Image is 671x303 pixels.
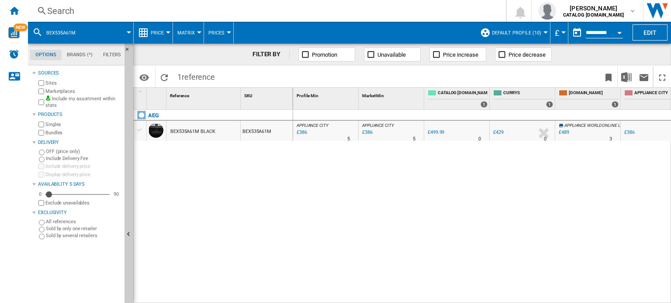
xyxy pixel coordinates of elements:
label: OFF (price only) [46,148,121,155]
div: Default profile (10) [480,22,546,44]
b: CATALOG [DOMAIN_NAME] [563,12,624,18]
span: Profile Min [297,93,318,98]
span: Prices [208,30,225,36]
div: £489 [557,128,569,137]
div: Last updated : Thursday, 9 October 2025 10:02 [295,128,307,137]
input: Display delivery price [38,200,44,206]
button: Maximize [654,67,671,87]
div: £499.99 [426,128,444,137]
md-tab-item: Options [30,50,62,60]
label: Sites [45,80,121,86]
div: CATALOG [DOMAIN_NAME] 1 offers sold by CATALOG ELECTROLUX.UK [426,88,489,109]
div: Reference Sort None [168,88,240,101]
div: 1 offers sold by CATALOG ELECTROLUX.UK [481,101,488,108]
input: Include Delivery Fee [39,157,45,162]
button: Reload [156,67,173,87]
div: £386 [623,128,635,137]
span: Matrix [177,30,195,36]
label: Display delivery price [45,171,121,178]
div: Sources [38,70,121,77]
input: Bundles [38,130,44,136]
button: Download in Excel [618,67,635,87]
button: Open calendar [612,24,627,39]
span: [DOMAIN_NAME] [569,90,619,97]
span: Unavailable [377,51,406,58]
div: Price [138,22,168,44]
div: Delivery Time : 5 days [347,135,350,143]
div: Availability 5 Days [38,181,121,188]
span: Default profile (10) [492,30,541,36]
div: Profile Min Sort None [295,88,358,101]
div: SKU Sort None [242,88,293,101]
button: md-calendar [568,24,586,41]
button: Hide [125,44,135,59]
img: wise-card.svg [8,27,20,38]
span: [PERSON_NAME] [563,4,624,13]
div: Delivery [38,139,121,146]
span: Price [151,30,164,36]
input: Marketplaces [38,89,44,94]
button: Options [135,69,153,85]
label: Singles [45,121,121,128]
label: All references [46,218,121,225]
img: excel-24x24.png [621,72,632,82]
div: Delivery Time : 5 days [413,135,415,143]
button: Price [151,22,168,44]
input: Include delivery price [38,163,44,169]
button: Promotion [298,48,355,61]
span: Price decrease [508,51,546,58]
button: Price increase [429,48,486,61]
div: [DOMAIN_NAME] 1 offers sold by AMAZON.CO.UK [557,88,620,109]
button: Default profile (10) [492,22,546,44]
span: NEW [14,24,28,31]
img: profile.jpg [539,2,556,20]
label: Exclude unavailables [45,200,121,206]
div: Sort None [295,88,358,101]
label: Sold by several retailers [46,232,121,239]
div: Delivery Time : 3 days [609,135,612,143]
div: BEX535A61M BLACK [170,122,215,142]
div: £429 [492,128,504,137]
span: 1 [173,67,219,85]
button: Edit [633,24,668,41]
span: Reference [170,93,189,98]
span: Market Min [362,93,384,98]
div: BEX535A61M [32,22,129,44]
button: Bookmark this report [600,67,617,87]
input: Singles [38,122,44,127]
span: BEX535A61M [46,30,76,36]
button: Matrix [177,22,199,44]
div: Last updated : Thursday, 9 October 2025 10:02 [361,128,373,137]
span: SKU [244,93,252,98]
div: Sort None [360,88,424,101]
div: £499.99 [428,129,444,135]
button: BEX535A61M [46,22,84,44]
span: APPLIANCE CITY [362,123,394,128]
button: £ [555,22,564,44]
div: Delivery Time : 0 day [544,135,546,143]
div: 0 [37,191,44,197]
div: £386 [624,129,635,135]
label: Sold by only one retailer [46,225,121,232]
span: Price increase [443,51,478,58]
div: 90 [111,191,121,197]
div: 1 offers sold by AMAZON.CO.UK [612,101,619,108]
img: alerts-logo.svg [9,49,19,59]
input: All references [39,220,45,225]
div: Sort None [242,88,293,101]
label: Bundles [45,129,121,136]
div: Exclusivity [38,209,121,216]
div: FILTER BY [252,50,290,59]
div: Delivery Time : 0 day [478,135,481,143]
span: APPLIANCE WORLD ONLINE LIMITED [564,123,634,128]
div: Sort None [168,88,240,101]
span: CURRYS [503,90,553,97]
label: Include Delivery Fee [46,155,121,162]
span: CATALOG [DOMAIN_NAME] [438,90,488,97]
md-menu: Currency [550,22,568,44]
button: Prices [208,22,229,44]
button: Price decrease [495,48,552,61]
md-tab-item: Brands (*) [62,50,98,60]
md-tab-item: Filters [98,50,126,60]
